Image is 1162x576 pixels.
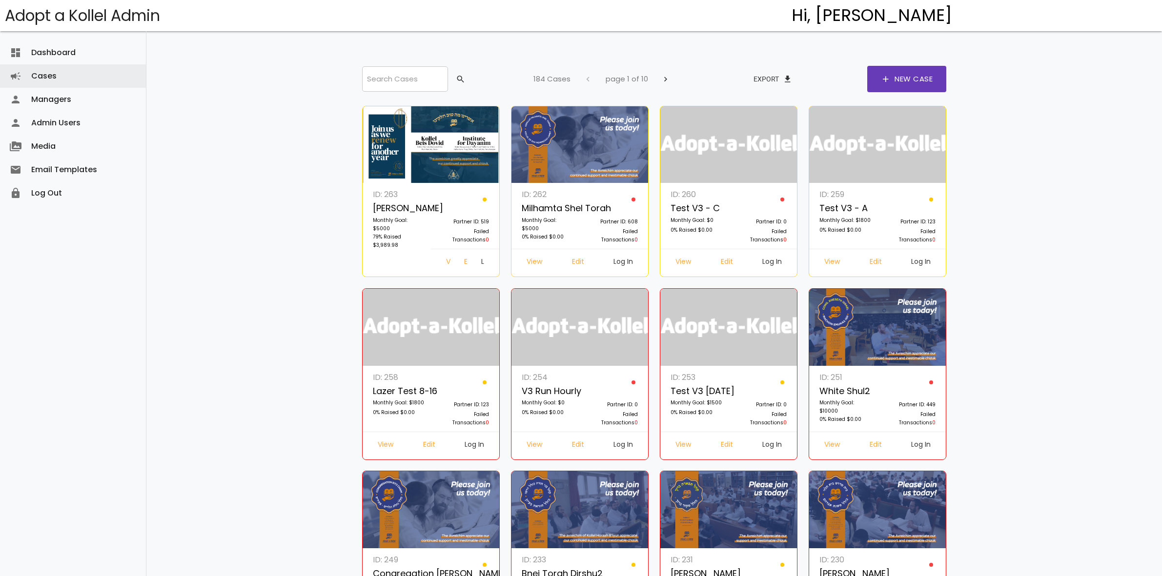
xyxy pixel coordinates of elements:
i: person [10,88,21,111]
a: Partner ID: 123 Failed Transactions0 [877,188,941,249]
img: nqT0rzcf2C.M5AQECmsOx.jpg [363,471,500,548]
a: ID: 260 Test v3 - c Monthly Goal: $0 0% Raised $0.00 [665,188,729,249]
p: 0% Raised $0.00 [671,408,723,418]
p: [PERSON_NAME] [373,201,426,216]
a: Partner ID: 519 Failed Transactions0 [431,188,494,249]
a: Edit [713,254,741,272]
a: Edit [862,437,890,455]
p: Partner ID: 0 [585,400,638,410]
p: Monthly Goal: $1800 [373,398,426,408]
p: ID: 254 [522,371,574,384]
p: Lazer Test 8-16 [373,384,426,399]
p: Monthly Goal: $0 [671,216,723,226]
a: ID: 258 Lazer Test 8-16 Monthly Goal: $1800 0% Raised $0.00 [367,371,431,432]
i: person [10,111,21,135]
p: Milhamta Shel Torah [522,201,574,216]
p: ID: 259 [819,188,872,201]
a: Edit [564,254,592,272]
a: ID: 253 Test V3 [DATE] Monthly Goal: $1500 0% Raised $0.00 [665,371,729,432]
img: logonobg.png [809,106,946,183]
p: Partner ID: 449 [883,400,936,410]
p: Test v3 - c [671,201,723,216]
p: White Shul2 [819,384,872,399]
a: Partner ID: 449 Failed Transactions0 [877,371,941,432]
img: logonobg.png [660,289,797,366]
a: ID: 259 Test v3 - A Monthly Goal: $1800 0% Raised $0.00 [814,188,877,249]
p: ID: 230 [819,553,872,566]
p: Partner ID: 0 [734,218,787,227]
p: Partner ID: 608 [585,218,638,227]
p: Partner ID: 123 [436,400,489,410]
i: perm_media [10,135,21,158]
a: Log In [754,437,790,455]
a: View [519,254,550,272]
span: 0 [634,236,638,243]
p: 0% Raised $0.00 [373,408,426,418]
p: Failed Transactions [883,410,936,427]
a: Edit [456,254,474,272]
a: Partner ID: 608 Failed Transactions0 [580,188,643,249]
p: Monthly Goal: $0 [522,398,574,408]
a: Edit [862,254,890,272]
p: 79% Raised $3,989.98 [373,233,426,249]
p: Monthly Goal: $1500 [671,398,723,408]
p: Failed Transactions [883,227,936,244]
a: View [668,437,699,455]
a: ID: 254 v3 run hourly Monthly Goal: $0 0% Raised $0.00 [516,371,580,432]
a: Log In [903,254,938,272]
i: dashboard [10,41,21,64]
p: Failed Transactions [436,410,489,427]
a: Partner ID: 0 Failed Transactions0 [580,371,643,432]
a: Edit [415,437,443,455]
img: logonobg.png [660,106,797,183]
a: Log In [606,437,641,455]
p: Failed Transactions [436,227,489,244]
p: 0% Raised $0.00 [522,233,574,242]
span: chevron_right [661,70,671,88]
span: file_download [783,70,793,88]
p: ID: 263 [373,188,426,201]
a: Log In [754,254,790,272]
p: Failed Transactions [585,410,638,427]
a: Partner ID: 123 Failed Transactions0 [431,371,494,432]
p: 0% Raised $0.00 [671,226,723,236]
a: Edit [564,437,592,455]
p: Failed Transactions [585,227,638,244]
p: ID: 258 [373,371,426,384]
img: logonobg.png [363,289,500,366]
p: Monthly Goal: $1800 [819,216,872,226]
span: 0 [486,419,489,426]
i: campaign [10,64,21,88]
a: View [438,254,456,272]
p: 0% Raised $0.00 [819,226,872,236]
span: 0 [932,236,936,243]
a: Partner ID: 0 Failed Transactions0 [729,188,792,249]
a: Log In [903,437,938,455]
p: Failed Transactions [734,410,787,427]
img: I2vVEkmzLd.fvn3D5NTra.png [363,106,500,183]
img: hSLOaZEiFM.1NDQ4Pb0TM.jpg [809,471,946,548]
p: Monthly Goal: $5000 [522,216,574,233]
span: 0 [783,419,787,426]
a: View [816,254,848,272]
p: ID: 253 [671,371,723,384]
button: chevron_right [653,70,678,88]
a: ID: 263 [PERSON_NAME] Monthly Goal: $5000 79% Raised $3,989.98 [367,188,431,254]
button: search [448,70,471,88]
a: View [668,254,699,272]
img: z9NQUo20Gg.X4VDNcvjTb.jpg [511,106,649,183]
p: Test V3 [DATE] [671,384,723,399]
a: Log In [457,437,492,455]
p: Failed Transactions [734,227,787,244]
a: ID: 262 Milhamta Shel Torah Monthly Goal: $5000 0% Raised $0.00 [516,188,580,249]
i: lock [10,181,21,205]
a: Log In [473,254,492,272]
p: 0% Raised $0.00 [522,408,574,418]
p: Test v3 - A [819,201,872,216]
h4: Hi, [PERSON_NAME] [792,6,952,25]
span: 0 [783,236,787,243]
p: Partner ID: 519 [436,218,489,227]
p: page 1 of 10 [606,73,648,85]
img: MXEQqoZPwO.sv5M4pC8Sb.jpg [511,471,649,548]
a: View [816,437,848,455]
